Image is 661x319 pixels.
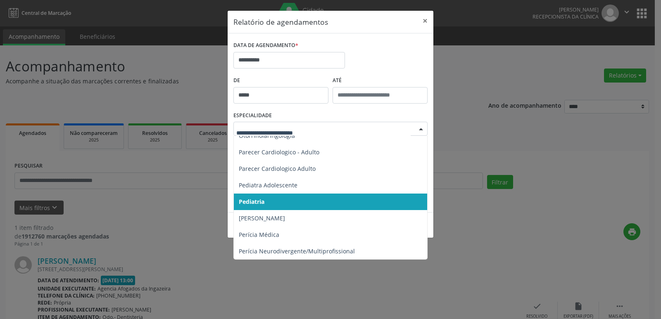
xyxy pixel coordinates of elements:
span: [PERSON_NAME] [239,214,285,222]
span: Perícia Neurodivergente/Multiprofissional [239,247,355,255]
label: DATA DE AGENDAMENTO [233,39,298,52]
h5: Relatório de agendamentos [233,17,328,27]
span: Otorrinolaringologia [239,132,295,139]
label: ESPECIALIDADE [233,109,272,122]
button: Close [417,11,433,31]
span: Pediatra Adolescente [239,181,297,189]
label: De [233,74,328,87]
label: ATÉ [333,74,428,87]
span: Parecer Cardiologico - Adulto [239,148,319,156]
span: Parecer Cardiologico Adulto [239,165,316,172]
span: Perícia Médica [239,231,279,239]
span: Pediatria [239,198,264,206]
